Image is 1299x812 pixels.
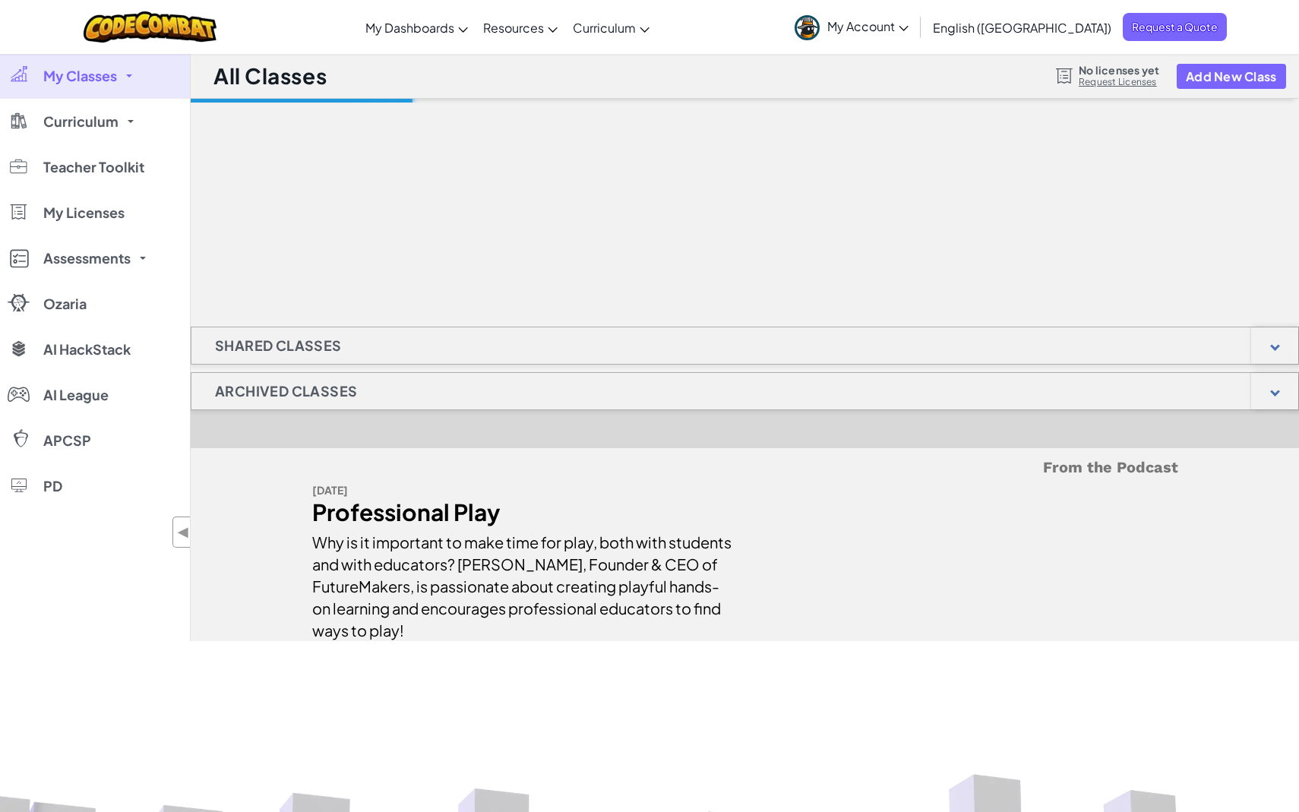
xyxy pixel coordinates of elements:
[43,388,109,402] span: AI League
[1177,64,1286,89] button: Add New Class
[43,206,125,220] span: My Licenses
[43,343,131,356] span: AI HackStack
[358,7,476,48] a: My Dashboards
[1079,76,1159,88] a: Request Licenses
[177,521,190,543] span: ◀
[827,18,909,34] span: My Account
[1123,13,1227,41] a: Request a Quote
[43,115,119,128] span: Curriculum
[43,251,131,265] span: Assessments
[1079,64,1159,76] span: No licenses yet
[925,7,1119,48] a: English ([GEOGRAPHIC_DATA])
[43,297,87,311] span: Ozaria
[84,11,216,43] img: CodeCombat logo
[43,69,117,83] span: My Classes
[476,7,565,48] a: Resources
[795,15,820,40] img: avatar
[312,456,1178,479] h5: From the Podcast
[312,501,734,523] div: Professional Play
[933,20,1111,36] span: English ([GEOGRAPHIC_DATA])
[483,20,544,36] span: Resources
[43,160,144,174] span: Teacher Toolkit
[213,62,327,90] h1: All Classes
[191,327,365,365] h1: Shared Classes
[191,372,381,410] h1: Archived Classes
[565,7,657,48] a: Curriculum
[312,479,734,501] div: [DATE]
[573,20,636,36] span: Curriculum
[312,523,734,641] div: Why is it important to make time for play, both with students and with educators? [PERSON_NAME], ...
[365,20,454,36] span: My Dashboards
[787,3,916,51] a: My Account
